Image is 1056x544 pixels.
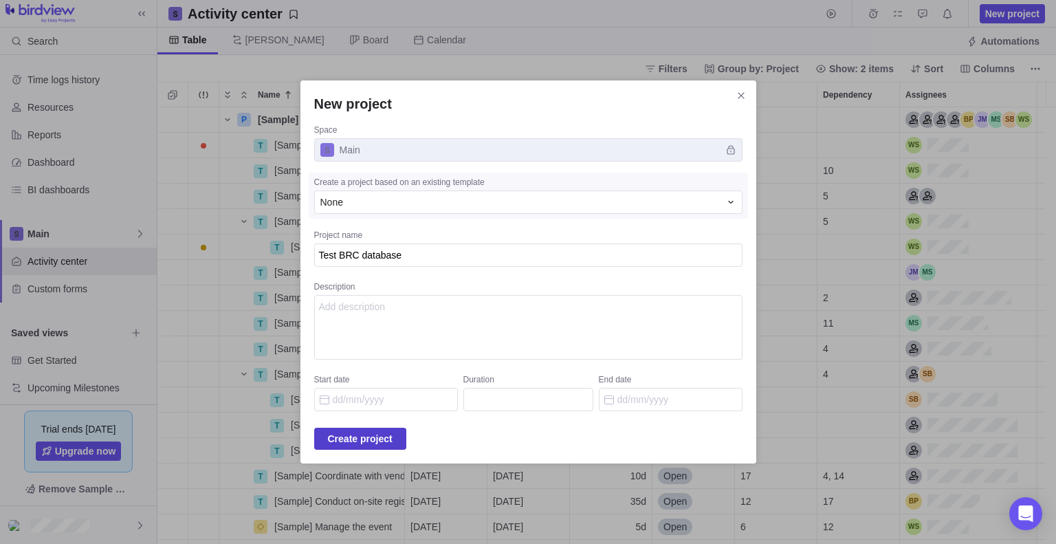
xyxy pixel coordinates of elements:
[314,388,458,411] input: Start date
[314,230,742,243] div: Project name
[314,374,458,388] div: Start date
[314,124,742,138] div: Space
[314,243,742,267] textarea: Project name
[314,177,742,191] div: Create a project based on an existing template
[328,431,393,447] span: Create project
[1009,497,1042,530] div: Open Intercom Messenger
[731,86,751,105] span: Close
[599,374,742,388] div: End date
[463,374,593,388] div: Duration
[463,388,593,411] input: Duration
[300,80,756,464] div: New project
[314,428,406,450] span: Create project
[314,94,742,113] h2: New project
[314,295,742,360] textarea: Description
[599,388,742,411] input: End date
[320,195,343,209] span: None
[314,281,742,295] div: Description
